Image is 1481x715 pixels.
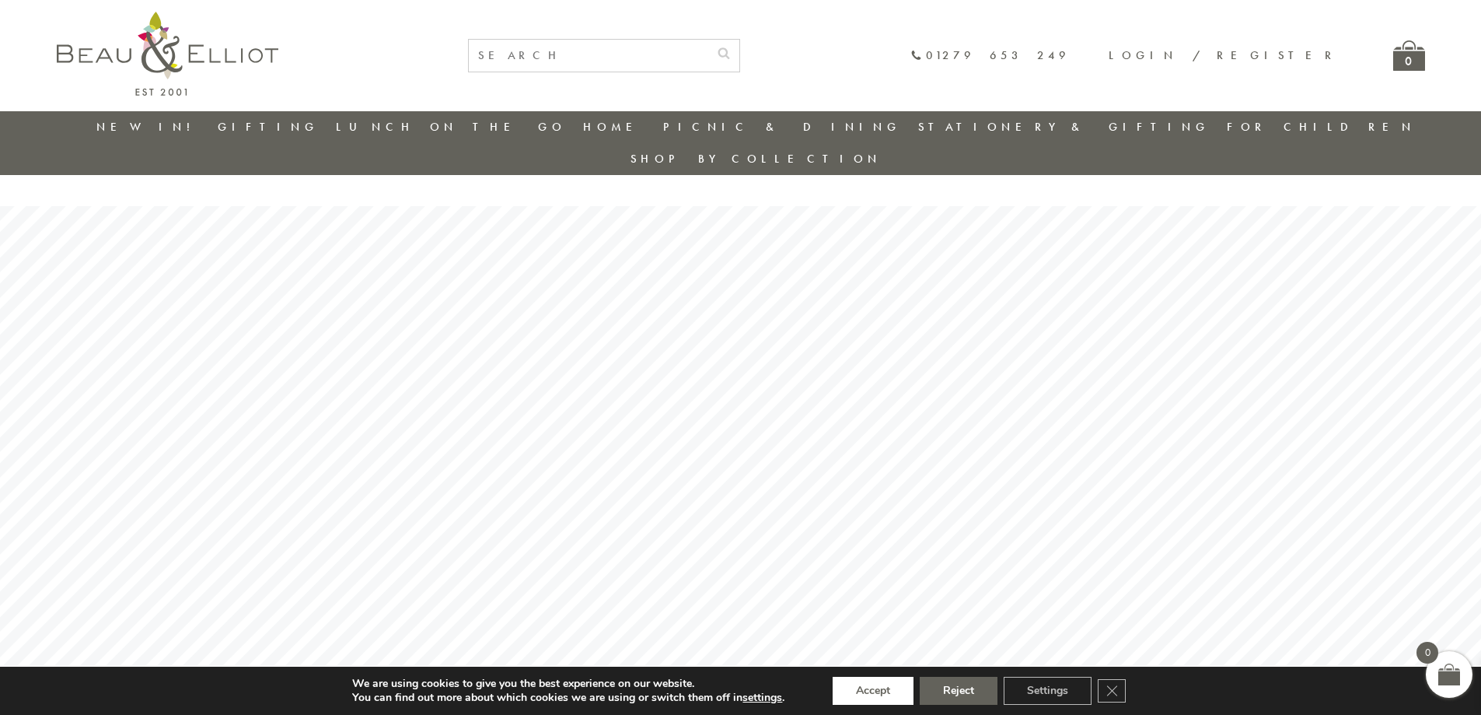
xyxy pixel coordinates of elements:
a: Shop by collection [630,151,882,166]
a: Lunch On The Go [336,119,566,135]
button: Settings [1004,677,1092,705]
input: SEARCH [469,40,708,72]
a: Gifting [218,119,319,135]
a: Home [583,119,645,135]
a: Picnic & Dining [663,119,901,135]
span: 0 [1416,642,1438,664]
p: We are using cookies to give you the best experience on our website. [352,677,784,691]
button: Accept [833,677,913,705]
button: settings [742,691,782,705]
a: Stationery & Gifting [918,119,1210,135]
a: New in! [96,119,201,135]
a: For Children [1227,119,1416,135]
a: 0 [1393,40,1425,71]
a: 01279 653 249 [910,49,1070,62]
img: logo [57,12,278,96]
button: Close GDPR Cookie Banner [1098,679,1126,703]
button: Reject [920,677,997,705]
p: You can find out more about which cookies we are using or switch them off in . [352,691,784,705]
a: Login / Register [1109,47,1339,63]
